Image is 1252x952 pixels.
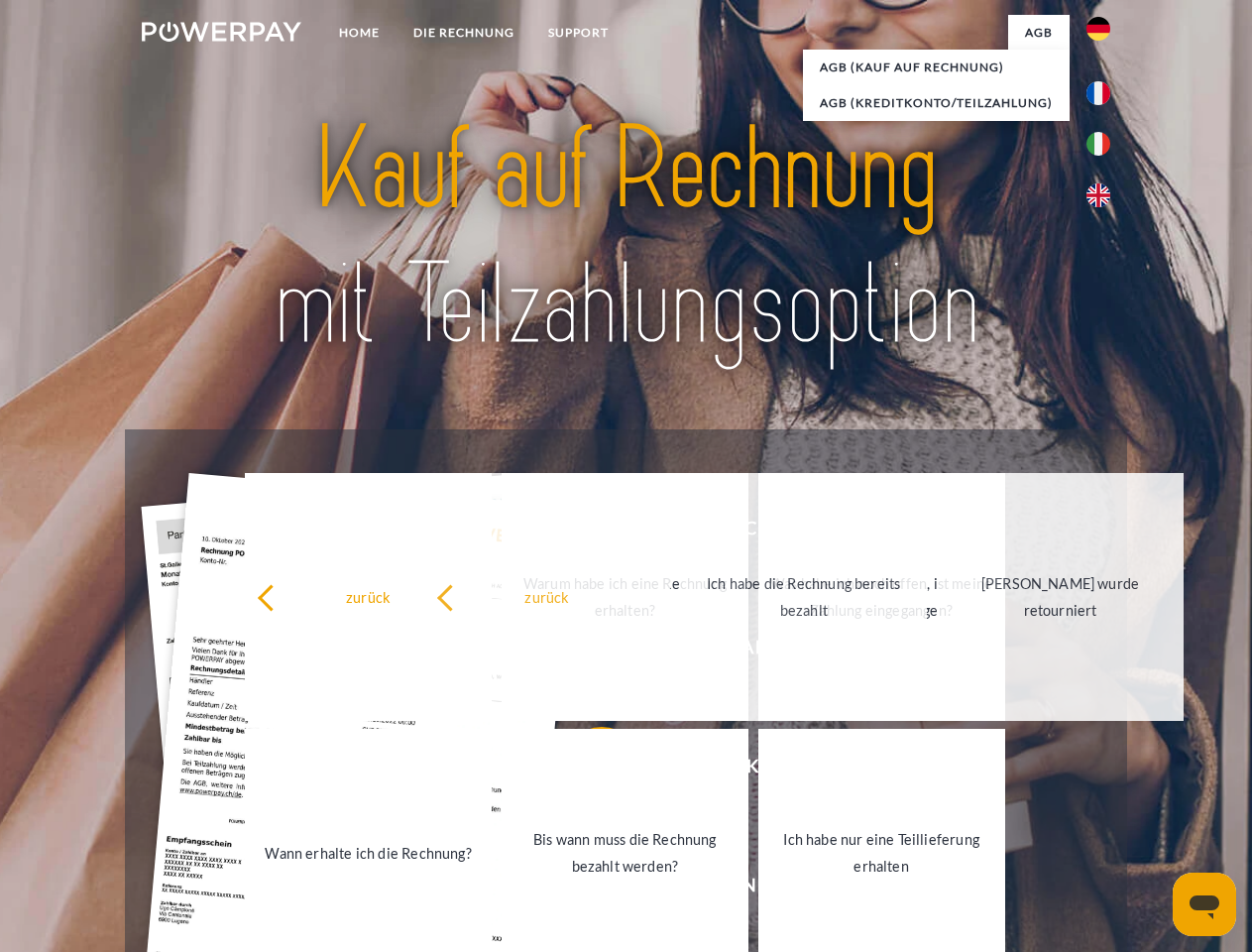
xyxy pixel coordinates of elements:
img: en [1086,183,1110,207]
a: DIE RECHNUNG [397,15,531,51]
img: logo-powerpay-white.svg [142,22,301,42]
img: fr [1086,81,1110,105]
div: Ich habe nur eine Teillieferung erhalten [770,826,993,880]
iframe: Schaltfläche zum Öffnen des Messaging-Fensters [1173,873,1236,936]
a: agb [1008,15,1070,51]
div: Ich habe die Rechnung bereits bezahlt [692,570,915,624]
a: AGB (Kreditkonto/Teilzahlung) [803,85,1070,121]
img: title-powerpay_de.svg [189,95,1063,380]
img: de [1086,17,1110,41]
div: Wann erhalte ich die Rechnung? [257,839,480,866]
a: SUPPORT [531,15,626,51]
a: AGB (Kauf auf Rechnung) [803,50,1070,85]
div: zurück [257,583,480,610]
a: Home [322,15,397,51]
img: it [1086,132,1110,156]
div: [PERSON_NAME] wurde retourniert [949,570,1172,624]
div: Bis wann muss die Rechnung bezahlt werden? [513,826,737,880]
div: zurück [436,583,659,610]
